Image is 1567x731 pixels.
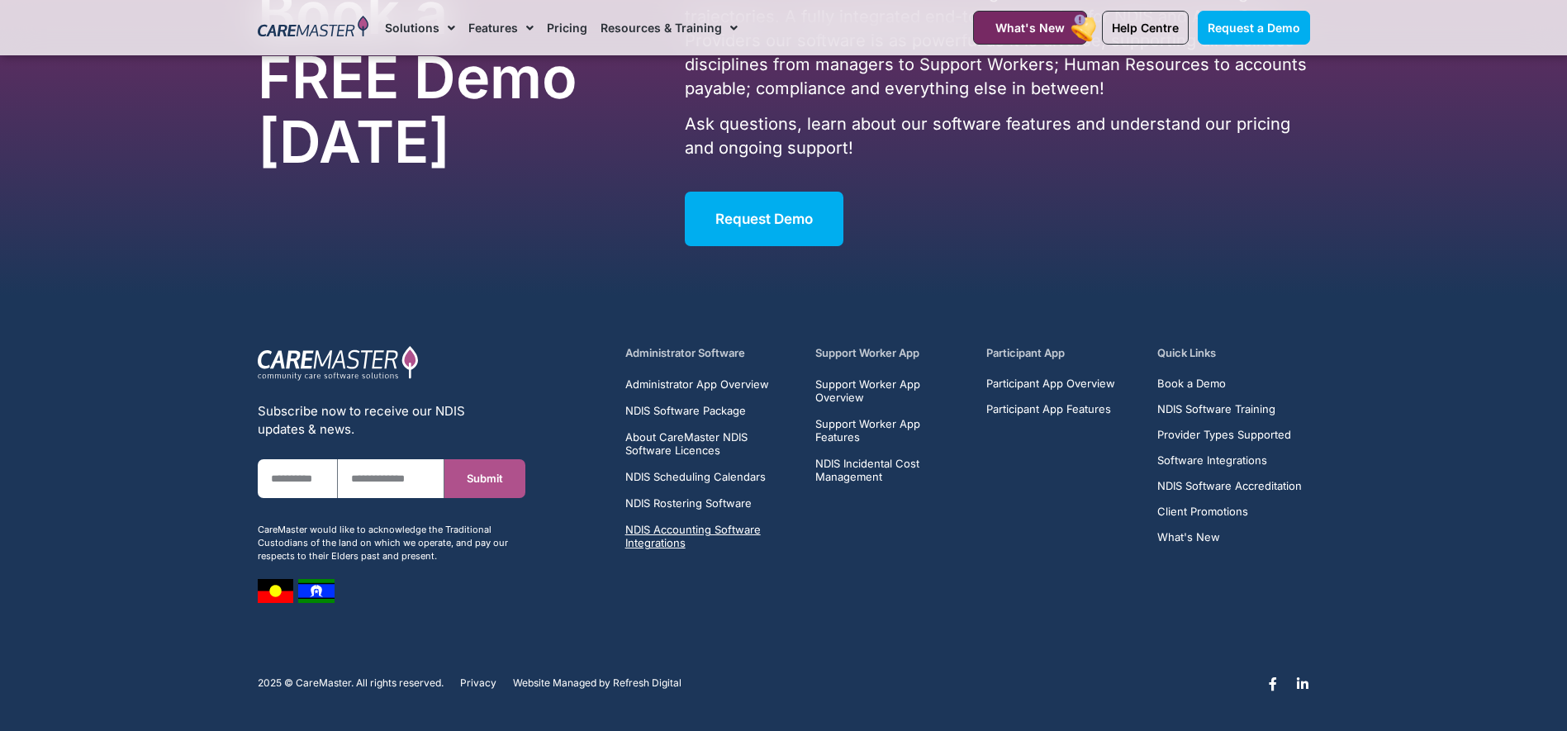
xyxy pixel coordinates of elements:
span: Help Centre [1112,21,1179,35]
a: Provider Types Supported [1157,429,1302,441]
span: NDIS Scheduling Calendars [625,470,766,483]
span: Request a Demo [1208,21,1300,35]
span: Administrator App Overview [625,377,769,391]
h5: Quick Links [1157,345,1309,361]
img: CareMaster Logo Part [258,345,419,382]
a: Support Worker App Features [815,417,967,444]
a: NDIS Software Package [625,404,796,417]
a: NDIS Scheduling Calendars [625,470,796,483]
div: CareMaster would like to acknowledge the Traditional Custodians of the land on which we operate, ... [258,523,525,562]
p: 2025 © CareMaster. All rights reserved. [258,677,444,689]
span: Participant App Features [986,403,1111,415]
a: Book a Demo [1157,377,1302,390]
h5: Participant App [986,345,1138,361]
a: Software Integrations [1157,454,1302,467]
img: CareMaster Logo [258,16,369,40]
a: Help Centre [1102,11,1189,45]
a: NDIS Accounting Software Integrations [625,523,796,549]
span: Book a Demo [1157,377,1226,390]
span: What's New [995,21,1065,35]
a: Client Promotions [1157,506,1302,518]
a: NDIS Rostering Software [625,496,796,510]
h5: Administrator Software [625,345,796,361]
a: What's New [1157,531,1302,544]
span: Request Demo [715,211,813,227]
img: image 7 [258,579,293,603]
div: Subscribe now to receive our NDIS updates & news. [258,402,525,439]
a: Request a Demo [1198,11,1310,45]
a: Refresh Digital [613,677,681,689]
span: Software Integrations [1157,454,1267,467]
a: Participant App Overview [986,377,1115,390]
span: Client Promotions [1157,506,1248,518]
a: Privacy [460,677,496,689]
a: Request Demo [685,192,843,246]
a: NDIS Software Training [1157,403,1302,415]
span: What's New [1157,531,1220,544]
span: NDIS Rostering Software [625,496,752,510]
span: Website Managed by [513,677,610,689]
span: NDIS Software Package [625,404,746,417]
span: Provider Types Supported [1157,429,1291,441]
a: Support Worker App Overview [815,377,967,404]
a: About CareMaster NDIS Software Licences [625,430,796,457]
a: Administrator App Overview [625,377,796,391]
button: Submit [444,459,525,498]
a: Participant App Features [986,403,1115,415]
span: NDIS Software Training [1157,403,1275,415]
p: Ask questions, learn about our software features and understand our pricing and ongoing support! [685,112,1309,160]
img: image 8 [298,579,335,603]
a: What's New [973,11,1087,45]
a: NDIS Incidental Cost Management [815,457,967,483]
span: Submit [467,472,503,485]
a: NDIS Software Accreditation [1157,480,1302,492]
h5: Support Worker App [815,345,967,361]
